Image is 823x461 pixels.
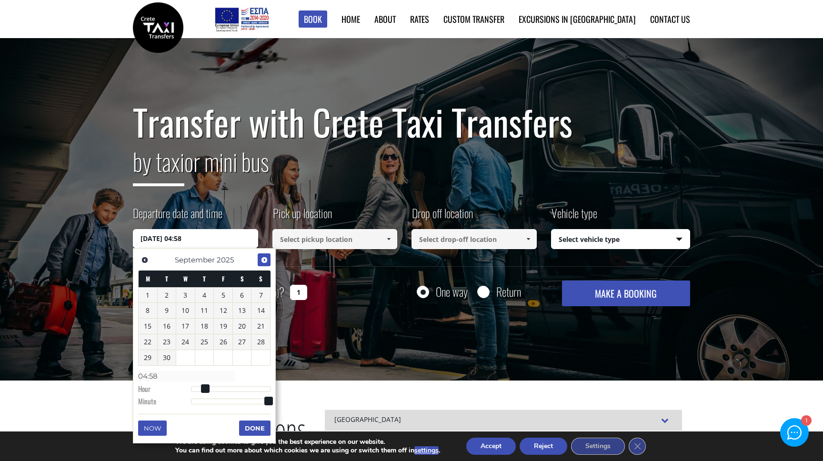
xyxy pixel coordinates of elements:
[251,288,270,303] a: 7
[139,334,157,350] a: 22
[410,13,429,25] a: Rates
[496,286,521,298] label: Return
[146,274,150,283] span: Monday
[132,410,200,454] span: Popular
[562,281,690,306] button: MAKE A BOOKING
[325,431,682,451] div: [GEOGRAPHIC_DATA]
[261,256,268,264] span: Next
[133,2,183,53] img: Crete Taxi Transfers | Safe Taxi Transfer Services from to Heraklion Airport, Chania Airport, Ret...
[520,438,567,455] button: Reject
[801,416,811,426] div: 1
[133,143,184,186] span: by taxi
[158,288,176,303] a: 2
[214,319,232,334] a: 19
[133,205,222,229] label: Departure date and time
[551,205,597,229] label: Vehicle type
[138,384,191,396] dt: Hour
[213,5,270,33] img: e-bannersEUERDF180X90.jpg
[411,229,537,249] input: Select drop-off location
[251,303,270,318] a: 14
[195,288,214,303] a: 4
[176,334,195,350] a: 24
[222,274,225,283] span: Friday
[132,410,306,461] h2: Destinations
[203,274,206,283] span: Thursday
[183,274,188,283] span: Wednesday
[272,205,332,229] label: Pick up location
[176,288,195,303] a: 3
[571,438,625,455] button: Settings
[139,319,157,334] a: 15
[239,421,271,436] button: Done
[133,102,690,142] h1: Transfer with Crete Taxi Transfers
[466,438,516,455] button: Accept
[436,286,468,298] label: One way
[520,229,536,249] a: Show All Items
[133,21,183,31] a: Crete Taxi Transfers | Safe Taxi Transfer Services from to Heraklion Airport, Chania Airport, Ret...
[233,319,251,334] a: 20
[139,288,157,303] a: 1
[519,13,636,25] a: Excursions in [GEOGRAPHIC_DATA]
[214,303,232,318] a: 12
[139,303,157,318] a: 8
[138,396,191,409] dt: Minute
[381,229,397,249] a: Show All Items
[139,350,157,365] a: 29
[175,446,440,455] p: You can find out more about which cookies we are using or switch them off in .
[241,274,244,283] span: Saturday
[411,205,473,229] label: Drop off location
[258,253,271,266] a: Next
[175,255,215,264] span: September
[233,288,251,303] a: 6
[175,438,440,446] p: We are using cookies to give you the best experience on our website.
[214,288,232,303] a: 5
[138,421,167,436] button: Now
[195,303,214,318] a: 11
[233,334,251,350] a: 27
[629,438,646,455] button: Close GDPR Cookie Banner
[251,334,270,350] a: 28
[141,256,149,264] span: Previous
[214,334,232,350] a: 26
[158,319,176,334] a: 16
[251,319,270,334] a: 21
[195,319,214,334] a: 18
[650,13,690,25] a: Contact us
[195,334,214,350] a: 25
[133,142,690,193] h2: or mini bus
[259,274,262,283] span: Sunday
[158,334,176,350] a: 23
[176,303,195,318] a: 10
[272,229,398,249] input: Select pickup location
[176,319,195,334] a: 17
[138,253,151,266] a: Previous
[552,230,690,250] span: Select vehicle type
[233,303,251,318] a: 13
[299,10,327,28] a: Book
[217,255,234,264] span: 2025
[158,350,176,365] a: 30
[158,303,176,318] a: 9
[443,13,504,25] a: Custom Transfer
[414,446,439,455] button: settings
[325,410,682,431] div: [GEOGRAPHIC_DATA]
[374,13,396,25] a: About
[341,13,360,25] a: Home
[165,274,168,283] span: Tuesday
